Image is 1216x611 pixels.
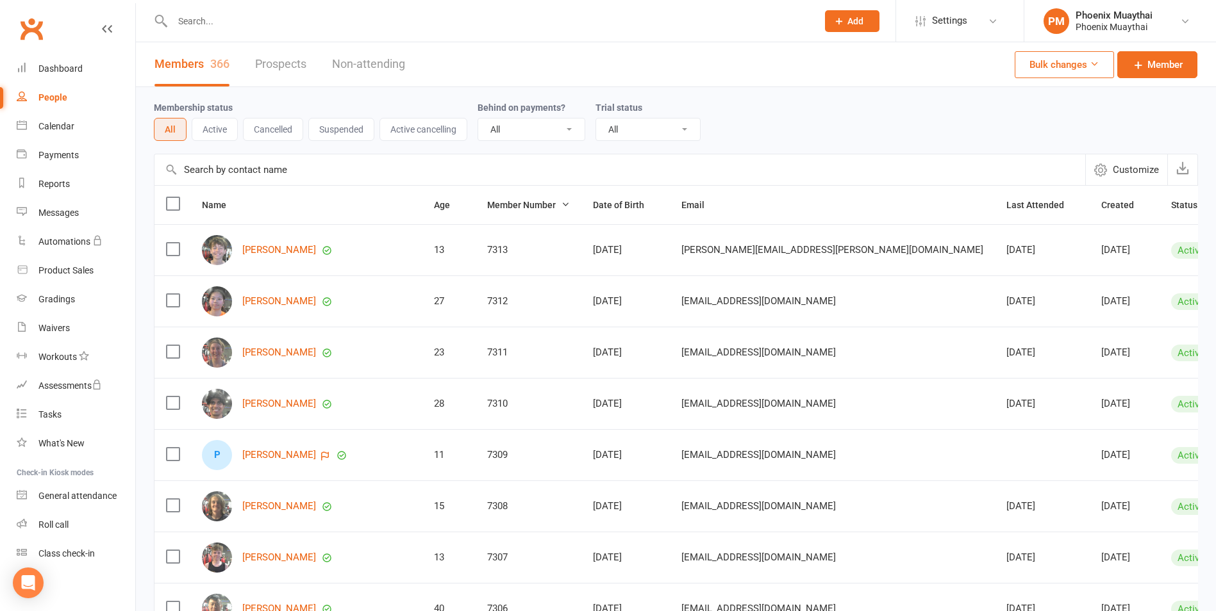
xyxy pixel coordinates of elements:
div: [DATE] [1006,552,1078,563]
button: Date of Birth [593,197,658,213]
button: Customize [1085,154,1167,185]
span: Age [434,200,464,210]
a: Members366 [154,42,229,86]
a: [PERSON_NAME] [242,347,316,358]
button: Cancelled [243,118,303,141]
div: Product Sales [38,265,94,275]
a: Dashboard [17,54,135,83]
div: 11 [434,450,464,460]
div: Active [1171,396,1211,412]
div: General attendance [38,491,117,501]
div: [DATE] [1101,347,1148,358]
a: People [17,83,135,112]
a: Product Sales [17,256,135,285]
a: Reports [17,170,135,199]
a: Clubworx [15,13,47,45]
div: [DATE] [1006,245,1078,256]
input: Search... [169,12,808,30]
span: [PERSON_NAME][EMAIL_ADDRESS][PERSON_NAME][DOMAIN_NAME] [681,238,983,262]
div: Peter [202,440,232,470]
div: [DATE] [1101,501,1148,512]
button: Active cancelling [379,118,467,141]
div: 7313 [487,245,570,256]
div: [DATE] [1101,450,1148,460]
a: Class kiosk mode [17,539,135,568]
div: 28 [434,398,464,409]
div: Dashboard [38,63,83,74]
div: 7311 [487,347,570,358]
div: [DATE] [1006,296,1078,307]
label: Behind on payments? [478,102,565,113]
div: Assessments [38,380,102,391]
a: Assessments [17,371,135,400]
span: [EMAIL_ADDRESS][DOMAIN_NAME] [681,443,836,467]
span: [EMAIL_ADDRESS][DOMAIN_NAME] [681,545,836,569]
div: Active [1171,242,1211,259]
div: Active [1171,447,1211,464]
a: Waivers [17,314,135,343]
div: Active [1171,345,1211,361]
div: 13 [434,552,464,563]
div: 7310 [487,398,570,409]
a: [PERSON_NAME] [242,552,316,563]
div: [DATE] [1006,398,1078,409]
span: Status [1171,200,1212,210]
button: Bulk changes [1015,51,1114,78]
div: 7312 [487,296,570,307]
div: 7307 [487,552,570,563]
a: Calendar [17,112,135,141]
a: [PERSON_NAME] [242,398,316,409]
a: Non-attending [332,42,405,86]
span: [EMAIL_ADDRESS][DOMAIN_NAME] [681,340,836,364]
div: Phoenix Muaythai [1076,10,1153,21]
span: [EMAIL_ADDRESS][DOMAIN_NAME] [681,391,836,416]
div: [DATE] [593,501,658,512]
span: Name [202,200,240,210]
img: Zubayr [202,389,232,419]
div: Waivers [38,323,70,333]
span: Date of Birth [593,200,658,210]
div: [DATE] [1101,398,1148,409]
div: PM [1044,8,1069,34]
div: 7308 [487,501,570,512]
div: 27 [434,296,464,307]
button: Status [1171,197,1212,213]
a: Payments [17,141,135,170]
div: 15 [434,501,464,512]
div: Roll call [38,519,69,530]
button: Created [1101,197,1148,213]
a: Tasks [17,400,135,429]
a: [PERSON_NAME] [242,450,316,460]
div: [DATE] [1101,245,1148,256]
img: Carter [202,491,232,521]
div: Calendar [38,121,74,131]
img: Alex [202,235,232,265]
label: Membership status [154,102,233,113]
span: [EMAIL_ADDRESS][DOMAIN_NAME] [681,494,836,518]
div: 366 [210,57,229,70]
button: Member Number [487,197,570,213]
span: Customize [1113,162,1159,177]
img: Cillian [202,542,232,573]
div: Payments [38,150,79,160]
div: [DATE] [593,450,658,460]
button: All [154,118,187,141]
a: Automations [17,227,135,256]
div: Reports [38,179,70,189]
div: What's New [38,438,85,448]
a: Messages [17,199,135,227]
input: Search by contact name [154,154,1085,185]
a: Member [1117,51,1197,78]
div: [DATE] [1101,296,1148,307]
a: Gradings [17,285,135,314]
div: 7309 [487,450,570,460]
div: [DATE] [1101,552,1148,563]
div: [DATE] [593,296,658,307]
div: [DATE] [593,398,658,409]
a: [PERSON_NAME] [242,501,316,512]
button: Add [825,10,879,32]
span: Created [1101,200,1148,210]
div: Open Intercom Messenger [13,567,44,598]
div: [DATE] [593,245,658,256]
a: Prospects [255,42,306,86]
